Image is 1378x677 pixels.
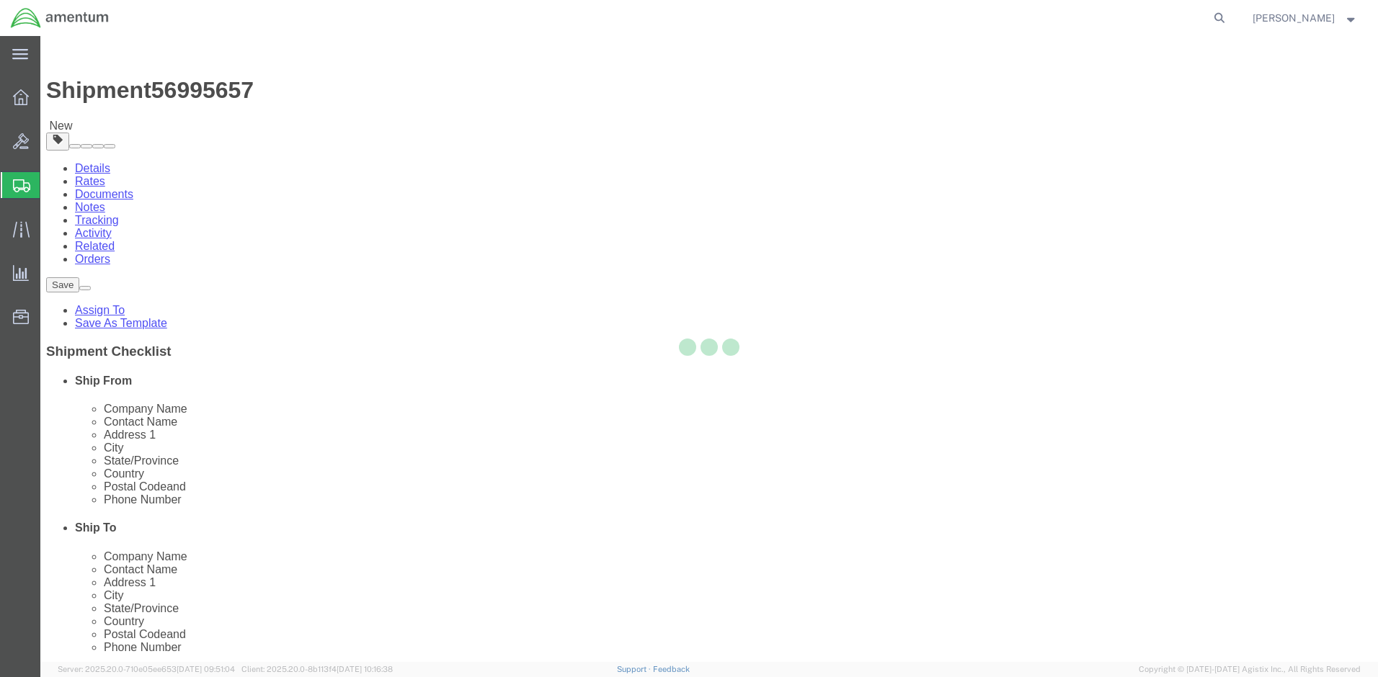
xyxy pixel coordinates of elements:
[177,665,235,673] span: [DATE] 09:51:04
[1252,9,1359,27] button: [PERSON_NAME]
[1139,663,1361,676] span: Copyright © [DATE]-[DATE] Agistix Inc., All Rights Reserved
[337,665,393,673] span: [DATE] 10:16:38
[1253,10,1335,26] span: Natalia Kegel
[58,665,235,673] span: Server: 2025.20.0-710e05ee653
[241,665,393,673] span: Client: 2025.20.0-8b113f4
[10,7,110,29] img: logo
[617,665,653,673] a: Support
[653,665,690,673] a: Feedback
